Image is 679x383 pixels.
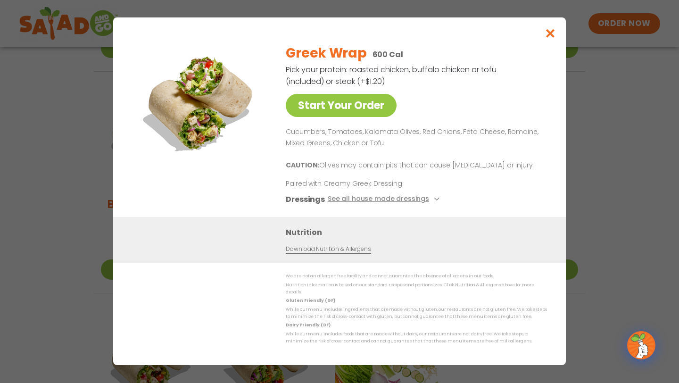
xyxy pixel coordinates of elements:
[286,282,547,296] p: Nutrition information is based on our standard recipes and portion sizes. Click Nutrition & Aller...
[286,273,547,280] p: We are not an allergen free facility and cannot guarantee the absence of allergens in our foods.
[286,64,498,87] p: Pick your protein: roasted chicken, buffalo chicken or tofu (included) or steak (+$1.20)
[286,245,371,254] a: Download Nutrition & Allergens
[286,160,543,172] p: Olives may contain pits that can cause [MEDICAL_DATA] or injury.
[286,306,547,321] p: While our menu includes ingredients that are made without gluten, our restaurants are not gluten ...
[328,194,442,206] button: See all house made dressings
[286,298,335,304] strong: Gluten Friendly (GF)
[628,332,654,358] img: wpChatIcon
[286,43,366,63] h2: Greek Wrap
[286,126,543,149] p: Cucumbers, Tomatoes, Kalamata Olives, Red Onions, Feta Cheese, Romaine, Mixed Greens, Chicken or ...
[373,49,403,60] p: 600 Cal
[286,194,325,206] h3: Dressings
[286,331,547,345] p: While our menu includes foods that are made without dairy, our restaurants are not dairy free. We...
[134,36,266,168] img: Featured product photo for Greek Wrap
[286,179,460,189] p: Paired with Creamy Greek Dressing
[286,94,397,117] a: Start Your Order
[286,323,330,328] strong: Dairy Friendly (DF)
[286,227,552,239] h3: Nutrition
[535,17,566,49] button: Close modal
[286,161,319,170] b: CAUTION:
